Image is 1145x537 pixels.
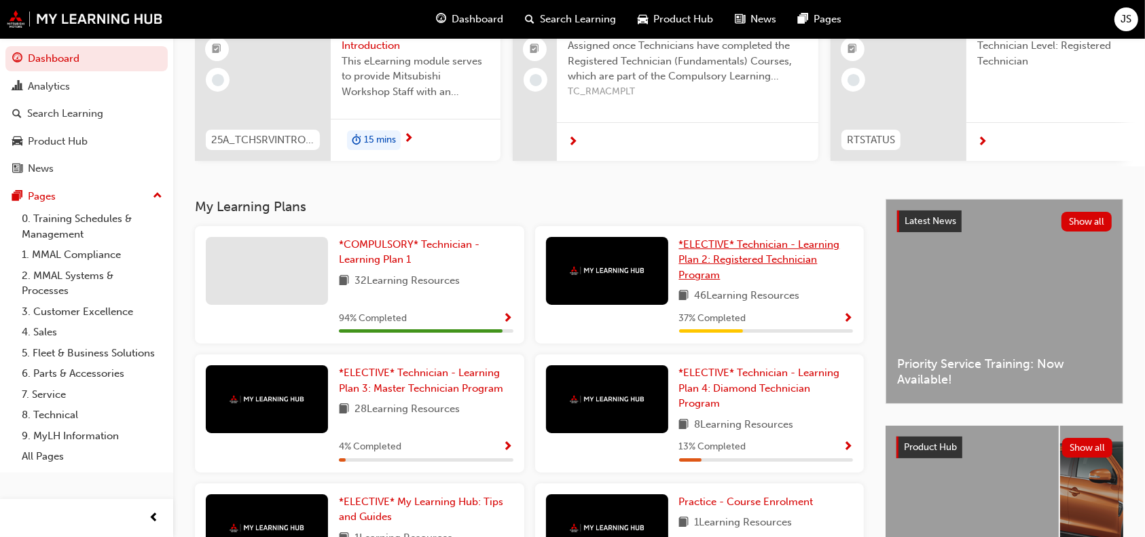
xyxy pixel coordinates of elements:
span: book-icon [679,288,689,305]
span: learningRecordVerb_NONE-icon [212,74,224,86]
span: pages-icon [12,191,22,203]
a: pages-iconPages [787,5,852,33]
span: 25A_TCHSRVINTRO_M [211,132,314,148]
span: *ELECTIVE* Technician - Learning Plan 2: Registered Technician Program [679,238,840,281]
span: Pages [814,12,841,27]
span: Priority Service Training: Now Available! [897,356,1112,387]
img: mmal [570,266,644,275]
span: news-icon [12,163,22,175]
span: Show Progress [843,313,853,325]
span: RTSTATUS [847,132,895,148]
span: 37 % Completed [679,311,746,327]
a: *ELECTIVE* My Learning Hub: Tips and Guides [339,494,513,525]
a: news-iconNews [724,5,787,33]
span: up-icon [153,187,162,205]
button: Show Progress [843,439,853,456]
img: mmal [7,10,163,28]
a: *ELECTIVE* Technician - Learning Plan 4: Diamond Technician Program [679,365,854,411]
a: News [5,156,168,181]
span: Assigned once Technicians have completed the Registered Technician (Fundamentals) Courses, which ... [568,38,807,84]
h3: My Learning Plans [195,199,864,215]
span: TC_RMACMPLT [568,84,807,100]
a: 6. Parts & Accessories [16,363,168,384]
img: mmal [230,523,304,532]
a: Latest NewsShow allPriority Service Training: Now Available! [886,199,1123,404]
span: guage-icon [436,11,446,28]
span: prev-icon [149,510,160,527]
div: Search Learning [27,106,103,122]
span: *ELECTIVE* Technician - Learning Plan 4: Diamond Technician Program [679,367,840,409]
span: *ELECTIVE* Technician - Learning Plan 3: Master Technician Program [339,367,503,394]
span: 32 Learning Resources [355,273,460,290]
span: Show Progress [503,441,513,453]
span: Show Progress [503,313,513,325]
span: 13 % Completed [679,439,746,455]
button: JS [1114,7,1138,31]
a: 8. Technical [16,405,168,426]
img: mmal [570,395,644,404]
span: Technician Level: Registered Technician [977,38,1125,69]
a: Analytics [5,74,168,99]
img: mmal [570,523,644,532]
span: *ELECTIVE* My Learning Hub: Tips and Guides [339,496,503,523]
button: DashboardAnalyticsSearch LearningProduct HubNews [5,43,168,184]
button: Pages [5,184,168,209]
span: 28 Learning Resources [355,401,460,418]
a: 1. MMAL Compliance [16,244,168,265]
span: pages-icon [798,11,808,28]
span: book-icon [339,401,349,418]
span: book-icon [679,417,689,434]
a: *ELECTIVE* Technician - Learning Plan 2: Registered Technician Program [679,237,854,283]
a: 5. Fleet & Business Solutions [16,343,168,364]
span: learningRecordVerb_NONE-icon [530,74,542,86]
span: next-icon [403,133,414,145]
span: 94 % Completed [339,311,407,327]
span: booktick-icon [213,41,222,58]
a: Product Hub [5,129,168,154]
span: JS [1121,12,1132,27]
span: news-icon [735,11,745,28]
div: Analytics [28,79,70,94]
a: Latest NewsShow all [897,210,1112,232]
span: This eLearning module serves to provide Mitsubishi Workshop Staff with an introduction to the 25M... [342,54,490,100]
a: Dashboard [5,46,168,71]
span: car-icon [12,136,22,148]
a: 9. MyLH Information [16,426,168,447]
span: next-icon [977,136,987,149]
span: Show Progress [843,441,853,453]
span: next-icon [568,136,578,149]
a: 0. Training Schedules & Management [16,208,168,244]
a: Product HubShow all [896,437,1112,458]
span: Search Learning [540,12,616,27]
span: car-icon [638,11,648,28]
a: *COMPULSORY* Technician - Learning Plan 1 [339,237,513,267]
span: book-icon [679,515,689,532]
span: guage-icon [12,53,22,65]
span: search-icon [525,11,534,28]
span: learningRecordVerb_NONE-icon [848,74,860,86]
a: 2. MMAL Systems & Processes [16,265,168,301]
a: All Pages [16,446,168,467]
span: booktick-icon [848,41,858,58]
button: Show Progress [843,310,853,327]
a: 4. Sales [16,322,168,343]
span: chart-icon [12,81,22,93]
a: car-iconProduct Hub [627,5,724,33]
div: News [28,161,54,177]
span: 15 mins [364,132,396,148]
span: Practice - Course Enrolment [679,496,814,508]
div: Pages [28,189,56,204]
a: guage-iconDashboard [425,5,514,33]
a: *ELECTIVE* Technician - Learning Plan 3: Master Technician Program [339,365,513,396]
span: search-icon [12,108,22,120]
span: News [750,12,776,27]
a: Practice - Course Enrolment [679,494,819,510]
span: 1 Learning Resources [695,515,793,532]
button: Show all [1062,438,1113,458]
a: 7. Service [16,384,168,405]
button: Show Progress [503,310,513,327]
span: book-icon [339,273,349,290]
button: Show Progress [503,439,513,456]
